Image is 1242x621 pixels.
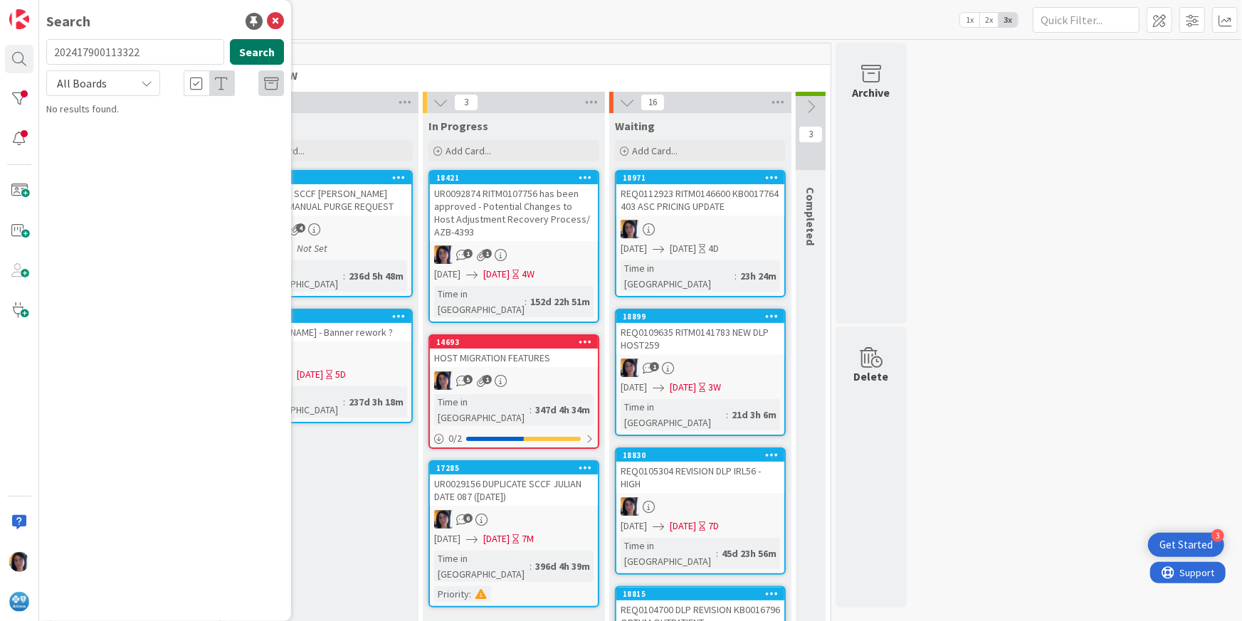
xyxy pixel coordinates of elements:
[1033,7,1140,33] input: Quick Filter...
[483,531,510,546] span: [DATE]
[616,359,784,377] div: TC
[343,394,345,410] span: :
[670,241,696,256] span: [DATE]
[616,310,784,323] div: 18899
[530,558,532,574] span: :
[718,546,780,561] div: 45d 23h 56m
[616,310,784,354] div: 18899REQ0109635 RITM0141783 NEW DLP HOST259
[430,349,598,367] div: HOST MIGRATION FEATURES
[434,551,530,582] div: Time in [GEOGRAPHIC_DATA]
[737,268,780,284] div: 23h 24m
[522,531,534,546] div: 7M
[616,171,784,184] div: 18971
[46,102,284,117] div: No results found.
[522,267,535,282] div: 4W
[999,13,1018,27] span: 3x
[454,94,478,111] span: 3
[532,558,594,574] div: 396d 4h 39m
[670,519,696,534] span: [DATE]
[616,323,784,354] div: REQ0109635 RITM0141783 NEW DLP HOST259
[250,312,411,322] div: 18035
[615,119,655,133] span: Waiting
[434,394,530,425] div: Time in [GEOGRAPHIC_DATA]
[243,310,411,341] div: 18035[PERSON_NAME] - Banner rework ?
[30,2,65,19] span: Support
[345,394,407,410] div: 237d 3h 18m
[735,268,737,284] span: :
[430,510,598,529] div: TC
[623,312,784,322] div: 18899
[243,171,411,216] div: 18041DUPLICATE SCCF [PERSON_NAME] DATE 087 MANUAL PURGE REQUEST
[1159,538,1213,552] div: Get Started
[242,170,413,297] a: 18041DUPLICATE SCCF [PERSON_NAME] DATE 087 MANUAL PURGE REQUESTTC[DATE]Not SetTime in [GEOGRAPHIC...
[1148,533,1224,557] div: Open Get Started checklist, remaining modules: 3
[345,268,407,284] div: 236d 5h 48m
[430,336,598,349] div: 14693
[463,375,473,384] span: 5
[243,346,411,364] div: TC
[623,450,784,460] div: 18830
[243,323,411,341] div: [PERSON_NAME] - Banner rework ?
[9,552,29,572] img: TC
[621,260,735,292] div: Time in [GEOGRAPHIC_DATA]
[434,286,525,317] div: Time in [GEOGRAPHIC_DATA]
[446,144,491,157] span: Add Card...
[530,402,532,418] span: :
[621,380,647,395] span: [DATE]
[616,449,784,493] div: 18830REQ0105304 REVISION DLP IRL56 - HIGH
[9,9,29,29] img: Visit kanbanzone.com
[641,94,665,111] span: 16
[430,336,598,367] div: 14693HOST MIGRATION FEATURES
[650,362,659,371] span: 1
[430,245,598,264] div: TC
[297,367,323,382] span: [DATE]
[728,407,780,423] div: 21d 3h 6m
[430,371,598,390] div: TC
[525,294,527,309] span: :
[483,249,492,258] span: 1
[615,170,786,297] a: 18971REQ0112923 RITM0146600 KB0017764 403 ASC PRICING UPDATETC[DATE][DATE]4DTime in [GEOGRAPHIC_D...
[436,463,598,473] div: 17285
[532,402,594,418] div: 347d 4h 34m
[632,144,678,157] span: Add Card...
[434,510,453,529] img: TC
[616,449,784,462] div: 18830
[436,173,598,183] div: 18421
[621,538,716,569] div: Time in [GEOGRAPHIC_DATA]
[623,589,784,599] div: 18815
[853,84,890,101] div: Archive
[430,430,598,447] div: 0/2
[430,462,598,474] div: 17285
[799,126,823,143] span: 3
[46,11,90,32] div: Search
[335,367,346,382] div: 5D
[297,242,327,255] i: Not Set
[242,309,413,423] a: 18035[PERSON_NAME] - Banner rework ?TC[DATE][DATE]5DTime in [GEOGRAPHIC_DATA]:237d 3h 18m
[428,334,599,449] a: 14693HOST MIGRATION FEATURESTCTime in [GEOGRAPHIC_DATA]:347d 4h 34m0/2
[469,586,471,602] span: :
[621,241,647,256] span: [DATE]
[708,380,721,395] div: 3W
[616,220,784,238] div: TC
[463,514,473,523] span: 6
[527,294,594,309] div: 152d 22h 51m
[430,474,598,506] div: UR0029156 DUPLICATE SCCF JULIAN DATE 087 ([DATE])
[708,241,719,256] div: 4D
[243,220,411,238] div: TC
[621,497,639,516] img: TC
[448,431,462,446] span: 0 / 2
[243,310,411,323] div: 18035
[430,171,598,241] div: 18421UR0092874 RITM0107756 has been approved - Potential Changes to Host Adjustment Recovery Proc...
[238,68,813,83] span: WORKFLOW
[243,184,411,216] div: DUPLICATE SCCF [PERSON_NAME] DATE 087 MANUAL PURGE REQUEST
[230,39,284,65] button: Search
[615,447,786,575] a: 18830REQ0105304 REVISION DLP IRL56 - HIGHTC[DATE][DATE]7DTime in [GEOGRAPHIC_DATA]:45d 23h 56m
[483,375,492,384] span: 1
[250,173,411,183] div: 18041
[716,546,718,561] span: :
[1211,529,1224,542] div: 3
[616,171,784,216] div: 18971REQ0112923 RITM0146600 KB0017764 403 ASC PRICING UPDATE
[979,13,999,27] span: 2x
[960,13,979,27] span: 1x
[248,386,343,418] div: Time in [GEOGRAPHIC_DATA]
